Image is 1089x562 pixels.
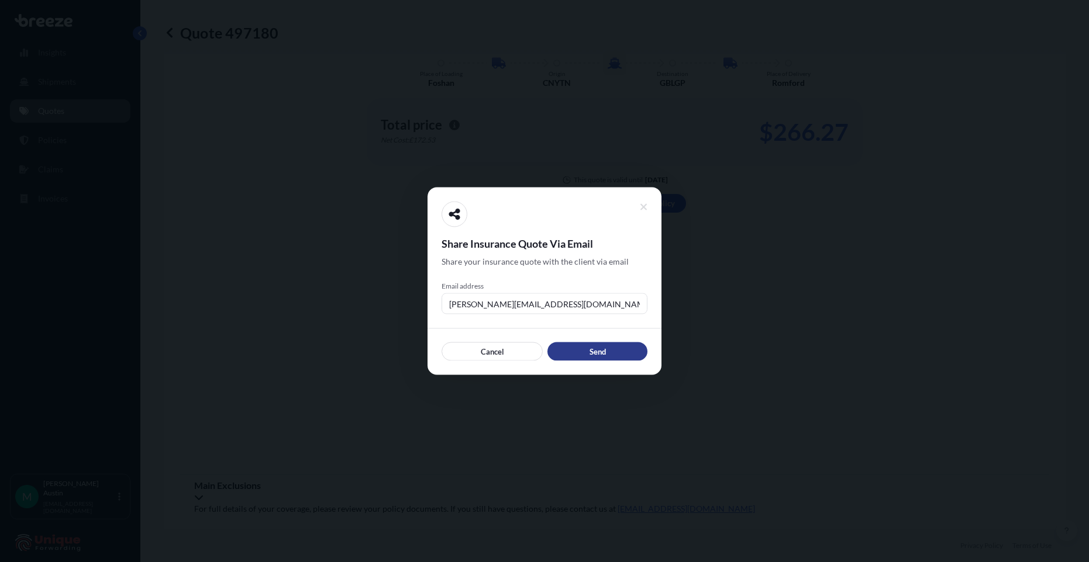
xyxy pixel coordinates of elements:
[442,282,647,291] span: Email address
[481,346,504,358] p: Cancel
[547,342,647,361] button: Send
[590,346,606,358] p: Send
[442,342,543,361] button: Cancel
[442,237,647,251] span: Share Insurance Quote Via Email
[442,256,629,268] span: Share your insurance quote with the client via email
[442,293,647,314] input: example@gmail.com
